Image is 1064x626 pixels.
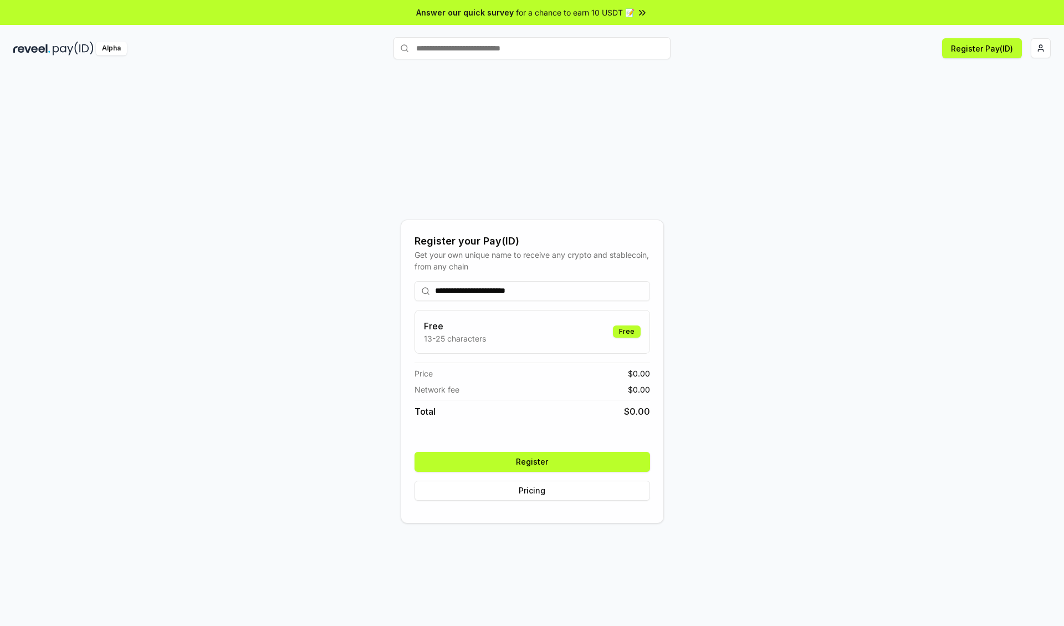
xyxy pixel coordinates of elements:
[415,249,650,272] div: Get your own unique name to receive any crypto and stablecoin, from any chain
[628,384,650,395] span: $ 0.00
[628,368,650,379] span: $ 0.00
[53,42,94,55] img: pay_id
[96,42,127,55] div: Alpha
[415,368,433,379] span: Price
[624,405,650,418] span: $ 0.00
[415,481,650,501] button: Pricing
[613,325,641,338] div: Free
[424,333,486,344] p: 13-25 characters
[416,7,514,18] span: Answer our quick survey
[424,319,486,333] h3: Free
[516,7,635,18] span: for a chance to earn 10 USDT 📝
[415,233,650,249] div: Register your Pay(ID)
[942,38,1022,58] button: Register Pay(ID)
[13,42,50,55] img: reveel_dark
[415,405,436,418] span: Total
[415,452,650,472] button: Register
[415,384,459,395] span: Network fee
